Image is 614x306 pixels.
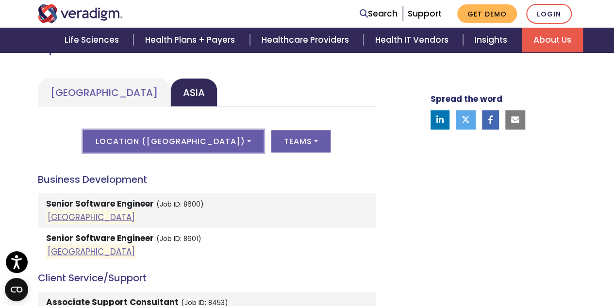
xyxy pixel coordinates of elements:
[48,211,135,223] a: [GEOGRAPHIC_DATA]
[53,28,133,52] a: Life Sciences
[156,200,204,209] small: (Job ID: 8600)
[408,8,442,19] a: Support
[431,93,502,105] strong: Spread the word
[5,278,28,301] button: Open CMP widget
[170,78,217,107] a: Asia
[38,4,123,23] img: Veradigm logo
[133,28,249,52] a: Health Plans + Payers
[46,198,154,209] strong: Senior Software Engineer
[360,7,398,20] a: Search
[457,4,517,23] a: Get Demo
[48,245,135,257] a: [GEOGRAPHIC_DATA]
[46,232,154,244] strong: Senior Software Engineer
[38,39,376,55] h2: Open Positions
[526,4,572,24] a: Login
[271,130,331,152] button: Teams
[38,174,376,185] h4: Business Development
[83,130,263,152] button: Location ([GEOGRAPHIC_DATA])
[156,234,201,243] small: (Job ID: 8601)
[364,28,463,52] a: Health IT Vendors
[38,272,376,284] h4: Client Service/Support
[38,78,170,107] a: [GEOGRAPHIC_DATA]
[522,28,583,52] a: About Us
[463,28,522,52] a: Insights
[250,28,364,52] a: Healthcare Providers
